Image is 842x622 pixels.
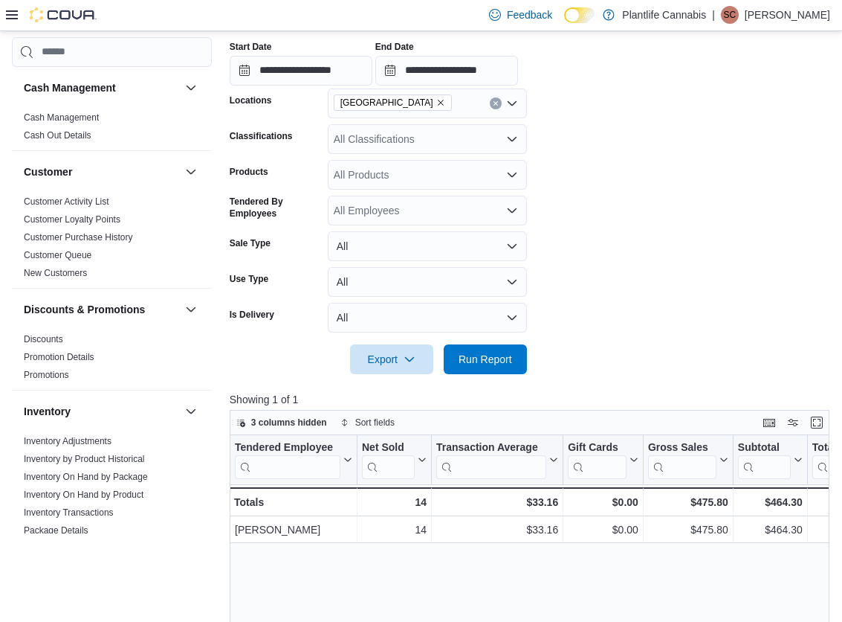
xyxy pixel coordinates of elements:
[568,440,638,478] button: Gift Cards
[506,133,518,145] button: Open list of options
[355,417,395,429] span: Sort fields
[30,7,97,22] img: Cova
[24,302,179,317] button: Discounts & Promotions
[182,403,200,420] button: Inventory
[24,507,114,518] a: Inventory Transactions
[328,303,527,333] button: All
[230,41,272,53] label: Start Date
[375,41,414,53] label: End Date
[738,521,803,539] div: $464.30
[564,23,565,24] span: Dark Mode
[182,79,200,97] button: Cash Management
[648,440,716,455] div: Gross Sales
[24,369,69,381] span: Promotions
[507,7,552,22] span: Feedback
[24,351,94,363] span: Promotion Details
[24,80,179,95] button: Cash Management
[230,273,268,285] label: Use Type
[568,521,638,539] div: $0.00
[362,440,415,478] div: Net Sold
[24,404,179,419] button: Inventory
[24,490,143,500] a: Inventory On Hand by Product
[568,440,626,455] div: Gift Cards
[182,301,200,318] button: Discounts & Promotions
[24,525,88,536] span: Package Details
[12,109,212,150] div: Cash Management
[24,196,109,207] a: Customer Activity List
[230,56,372,86] input: Press the down key to open a popover containing a calendar.
[340,95,433,110] span: [GEOGRAPHIC_DATA]
[568,440,626,478] div: Gift Card Sales
[235,440,352,478] button: Tendered Employee
[24,454,145,464] a: Inventory by Product Historical
[738,440,791,455] div: Subtotal
[12,193,212,288] div: Customer
[436,493,558,511] div: $33.16
[712,6,715,24] p: |
[24,268,87,278] a: New Customers
[235,440,340,478] div: Tendered Employee
[784,414,802,432] button: Display options
[24,436,111,446] a: Inventory Adjustments
[444,344,527,374] button: Run Report
[24,129,91,141] span: Cash Out Details
[648,440,728,478] button: Gross Sales
[24,302,145,317] h3: Discounts & Promotions
[12,330,212,390] div: Discounts & Promotions
[24,333,63,345] span: Discounts
[24,471,148,483] span: Inventory On Hand by Package
[24,164,72,179] h3: Customer
[375,56,518,86] input: Press the down key to open a popover containing a calendar.
[436,98,445,107] button: Remove Spruce Grove from selection in this group
[24,214,120,225] a: Customer Loyalty Points
[24,164,179,179] button: Customer
[24,334,63,344] a: Discounts
[721,6,739,24] div: Sebastian Cardinal
[738,440,791,478] div: Subtotal
[230,414,333,432] button: 3 columns hidden
[24,80,116,95] h3: Cash Management
[24,214,120,225] span: Customer Loyalty Points
[24,130,91,141] a: Cash Out Details
[24,250,91,260] a: Customer Queue
[235,521,352,539] div: [PERSON_NAME]
[436,440,546,478] div: Transaction Average
[334,94,452,111] span: Spruce Grove
[808,414,826,432] button: Enter fullscreen
[436,440,546,455] div: Transaction Average
[230,130,293,142] label: Classifications
[506,205,518,217] button: Open list of options
[24,435,111,447] span: Inventory Adjustments
[359,344,424,374] span: Export
[459,352,512,367] span: Run Report
[328,231,527,261] button: All
[362,440,427,478] button: Net Sold
[251,417,327,429] span: 3 columns hidden
[182,163,200,181] button: Customer
[362,493,427,511] div: 14
[738,440,803,478] button: Subtotal
[235,440,340,455] div: Tendered Employee
[24,267,87,279] span: New Customers
[230,392,835,407] p: Showing 1 of 1
[334,414,401,432] button: Sort fields
[568,493,638,511] div: $0.00
[230,309,274,321] label: Is Delivery
[564,7,595,23] input: Dark Mode
[230,237,271,249] label: Sale Type
[506,169,518,181] button: Open list of options
[24,404,71,419] h3: Inventory
[506,97,518,109] button: Open list of options
[24,112,99,123] a: Cash Management
[24,232,133,243] a: Customer Purchase History
[24,352,94,362] a: Promotion Details
[362,440,415,455] div: Net Sold
[24,472,148,482] a: Inventory On Hand by Package
[234,493,352,511] div: Totals
[24,507,114,519] span: Inventory Transactions
[328,267,527,297] button: All
[648,493,728,511] div: $475.80
[24,249,91,261] span: Customer Queue
[490,97,502,109] button: Clear input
